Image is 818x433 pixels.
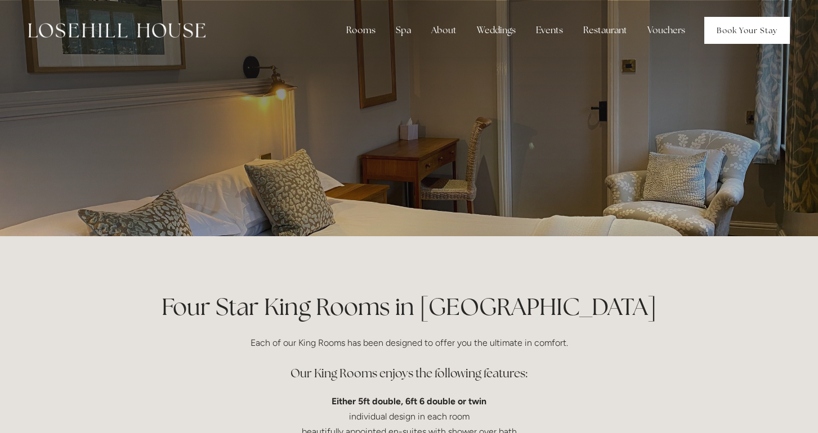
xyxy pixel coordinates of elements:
img: Losehill House [28,23,205,38]
div: Events [527,19,572,42]
div: Weddings [468,19,525,42]
h1: Four Star King Rooms in [GEOGRAPHIC_DATA] [140,290,678,323]
a: Book Your Stay [704,17,790,44]
a: Vouchers [638,19,694,42]
div: Spa [387,19,420,42]
p: Each of our King Rooms has been designed to offer you the ultimate in comfort. [140,335,678,350]
div: Rooms [337,19,385,42]
div: Restaurant [574,19,636,42]
strong: Either 5ft double, 6ft 6 double or twin [332,396,486,407]
div: About [422,19,466,42]
h3: Our King Rooms enjoys the following features: [140,362,678,385]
